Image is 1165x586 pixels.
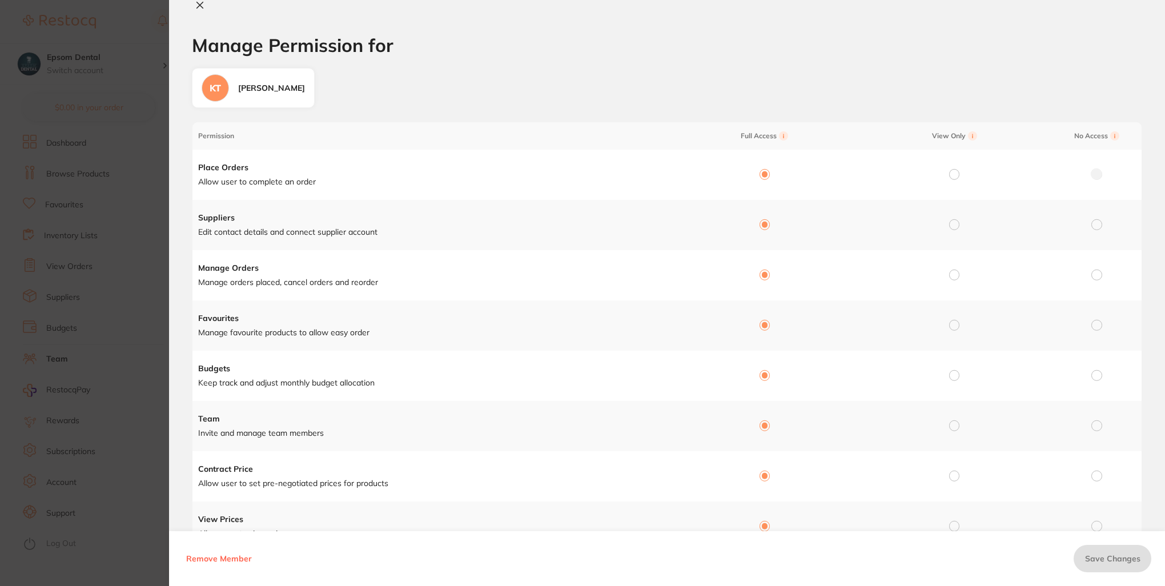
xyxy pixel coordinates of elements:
p: Allow user to set pre-negotiated prices for products [198,478,666,489]
span: Messages [149,385,193,393]
h4: Place Orders [198,162,666,174]
p: Manage favourite products to allow easy order [198,327,666,339]
p: Keep track and adjust monthly budget allocation [198,378,666,389]
h4: Manage Orders [198,263,666,274]
button: Send us a message [53,301,176,324]
p: Edit contact details and connect supplier account [198,227,666,238]
div: KT [202,74,229,102]
span: Save Changes [1085,553,1140,564]
h1: Manage Permission for [192,35,1142,56]
button: Remove Member [183,545,255,572]
h4: View Prices [198,514,666,525]
p: Manage orders placed, cancel orders and reorder [198,277,666,288]
p: Invite and manage team members [198,428,666,439]
button: Save Changes [1074,545,1151,572]
h4: Team [198,414,666,425]
span: Home [45,385,69,393]
span: Remove Member [186,553,252,564]
h4: Favourites [198,313,666,324]
h1: Messages [85,5,146,25]
h4: Contract Price [198,464,666,475]
h4: Suppliers [198,212,666,224]
span: Hi [PERSON_NAME], Choose a greener path in healthcare! 🌱Get 20% off all RePractice products on Re... [41,41,1083,50]
img: Profile image for Restocq [13,40,36,63]
p: Allow user to complete an order [198,176,666,188]
span: No Access [1052,131,1141,141]
div: • [DATE] [75,51,107,63]
div: Close [200,5,221,25]
div: Restocq [41,51,73,63]
button: Messages [114,356,228,402]
span: Full Access [673,131,856,141]
div: [PERSON_NAME] [238,83,305,94]
p: Allow user to view prices [198,528,666,540]
span: Permission [198,132,666,140]
h4: Budgets [198,363,666,375]
span: View Only [862,131,1046,141]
